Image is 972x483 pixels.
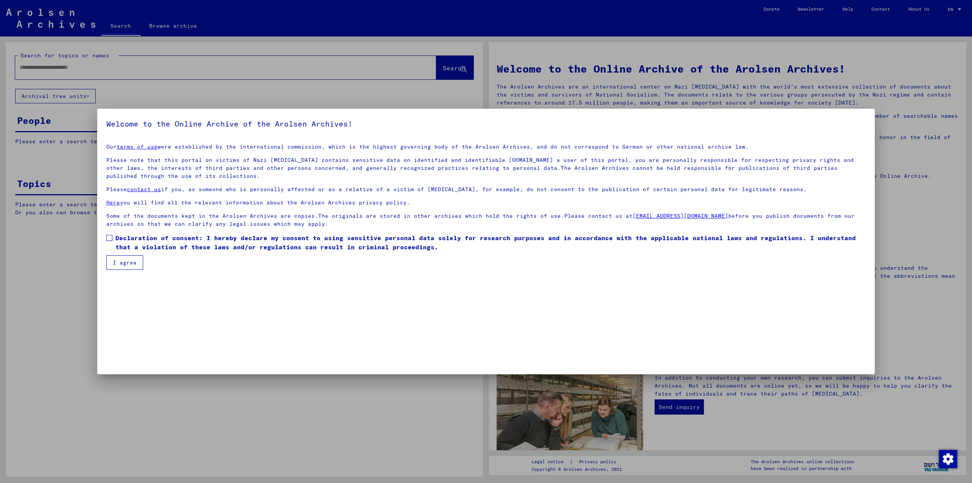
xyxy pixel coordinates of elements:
p: Our were established by the international commission, which is the highest governing body of the ... [106,143,866,151]
p: you will find all the relevant information about the Arolsen Archives privacy policy. [106,199,866,207]
a: Here [106,199,120,206]
a: contact us [127,186,161,193]
span: Declaration of consent: I hereby declare my consent to using sensitive personal data solely for r... [115,233,866,252]
h5: Welcome to the Online Archive of the Arolsen Archives! [106,118,866,130]
p: Some of the documents kept in the Arolsen Archives are copies.The originals are stored in other a... [106,212,866,228]
p: Please note that this portal on victims of Nazi [MEDICAL_DATA] contains sensitive data on identif... [106,156,866,180]
div: Change consent [939,450,957,468]
img: Change consent [939,450,957,468]
a: terms of use [117,143,158,150]
a: [EMAIL_ADDRESS][DOMAIN_NAME] [633,212,728,219]
p: Please if you, as someone who is personally affected or as a relative of a victim of [MEDICAL_DAT... [106,185,866,193]
button: I agree [106,255,143,270]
